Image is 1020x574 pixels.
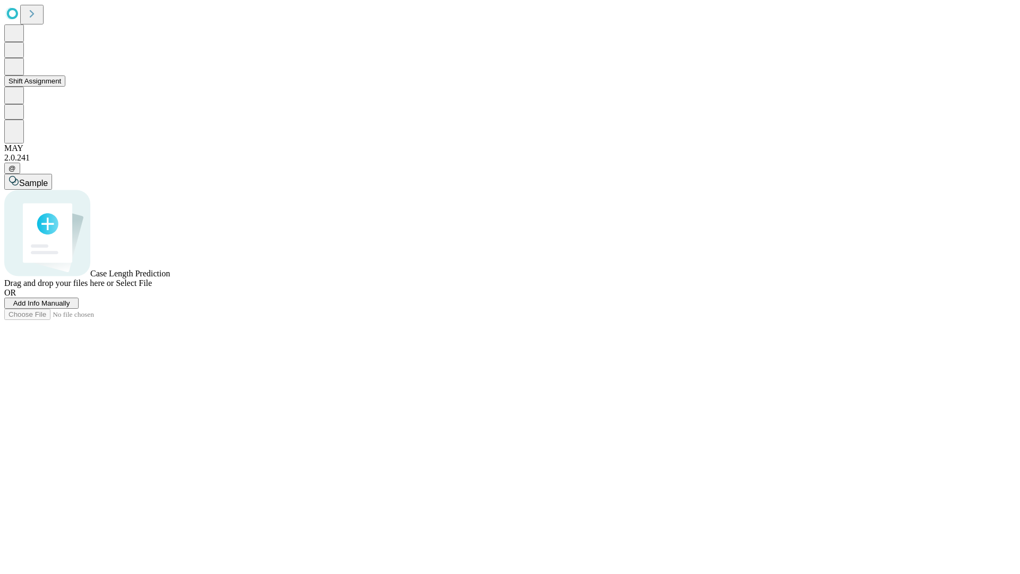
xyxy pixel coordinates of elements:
[4,153,1016,163] div: 2.0.241
[4,298,79,309] button: Add Info Manually
[116,278,152,288] span: Select File
[90,269,170,278] span: Case Length Prediction
[4,288,16,297] span: OR
[19,179,48,188] span: Sample
[8,164,16,172] span: @
[4,143,1016,153] div: MAY
[4,163,20,174] button: @
[4,75,65,87] button: Shift Assignment
[4,174,52,190] button: Sample
[4,278,114,288] span: Drag and drop your files here or
[13,299,70,307] span: Add Info Manually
